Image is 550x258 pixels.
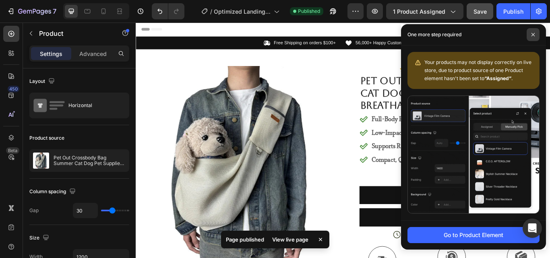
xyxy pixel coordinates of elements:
span: / [210,7,212,16]
strong: Compact, Quiet & Easy to Use [275,155,367,164]
span: Your products may not display correctly on live store, due to product source of one Product eleme... [424,59,531,81]
p: Settings [40,50,62,58]
p: Page published [226,235,264,244]
p: 7 [53,6,56,16]
span: Save [473,8,487,15]
iframe: Design area [136,23,550,258]
p: Sold out Twice | Limited Stock Available [312,243,435,251]
span: Published [298,8,320,15]
span: 1 product assigned [393,7,445,16]
div: Size [29,233,51,244]
div: Horizontal [68,96,118,115]
div: Column spacing [29,186,77,197]
b: “Assigned” [484,75,511,81]
div: Publish [503,7,523,16]
div: Open Intercom Messenger [523,219,542,238]
div: Layout [29,76,56,87]
h1: Pet Out Crossbody Bag Summer Cat Dog Pet Supplies Portable Breathable Pet Carriers Bags [261,60,475,105]
img: product feature img [33,153,49,169]
p: Advanced [79,50,107,58]
div: Product source [29,134,64,142]
div: View live page [267,234,313,245]
p: Full-Body Results in Minutes [275,108,393,118]
button: Save [467,3,493,19]
strong: Supports Recovery & Flexibility [275,140,372,149]
button: Buy it now [261,217,475,238]
p: No compare price [351,176,389,181]
p: Low-Impact, Joint-Friendly Movement [275,124,393,133]
div: Go to Product Element [444,231,503,239]
p: No discount [398,175,425,182]
div: Gap [29,207,39,214]
div: Undo/Redo [152,3,184,19]
p: Product [39,29,108,38]
button: 7 [3,3,60,19]
div: Buy it now [353,221,383,233]
button: Add to cart [261,191,475,212]
div: 450 [8,86,19,92]
span: Optimized Landing Page Template [214,7,271,16]
input: Auto [73,203,97,218]
button: Go to Product Element [407,227,540,243]
p: One more step required [407,31,461,39]
button: 1 product assigned [386,3,463,19]
div: Add to cart [357,196,388,207]
div: $22.47 [308,171,345,186]
p: Pet Out Crossbody Bag Summer Cat Dog Pet Supplies Portable Breathable Pet Carriers Bags [54,155,126,166]
strong: 4.8 based on 56,400 Customers [349,50,428,57]
div: Beta [6,147,19,154]
button: Publish [496,3,530,19]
